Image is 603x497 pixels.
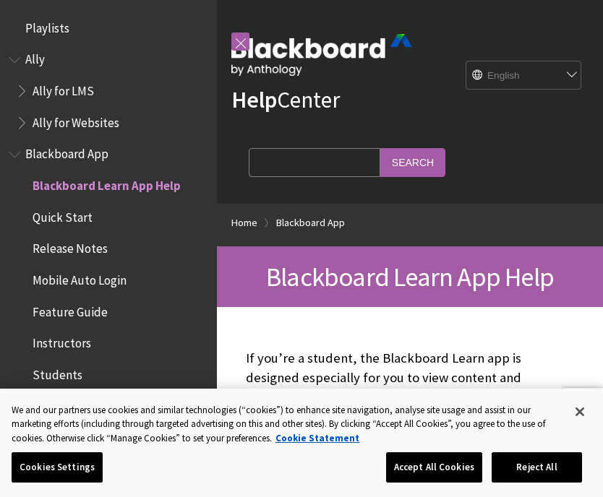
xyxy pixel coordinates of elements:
[231,85,340,114] a: HelpCenter
[266,260,554,293] span: Blackboard Learn App Help
[25,48,45,67] span: Ally
[276,214,345,232] a: Blackboard App
[33,332,91,351] span: Instructors
[33,173,181,193] span: Blackboard Learn App Help
[380,148,445,176] input: Search
[33,363,82,382] span: Students
[246,349,574,462] p: If you’re a student, the Blackboard Learn app is designed especially for you to view content and ...
[231,85,277,114] strong: Help
[33,205,93,225] span: Quick Start
[231,34,412,76] img: Blackboard by Anthology
[386,452,482,483] button: Accept All Cookies
[25,16,69,35] span: Playlists
[492,452,582,483] button: Reject All
[33,111,119,130] span: Ally for Websites
[9,16,208,40] nav: Book outline for Playlists
[9,48,208,135] nav: Book outline for Anthology Ally Help
[275,432,359,444] a: More information about your privacy, opens in a new tab
[12,403,561,446] div: We and our partners use cookies and similar technologies (“cookies”) to enhance site navigation, ...
[12,452,103,483] button: Cookies Settings
[466,61,582,90] select: Site Language Selector
[33,79,94,98] span: Ally for LMS
[25,142,108,162] span: Blackboard App
[231,214,257,232] a: Home
[33,237,108,256] span: Release Notes
[33,268,127,288] span: Mobile Auto Login
[33,300,108,319] span: Feature Guide
[564,396,596,428] button: Close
